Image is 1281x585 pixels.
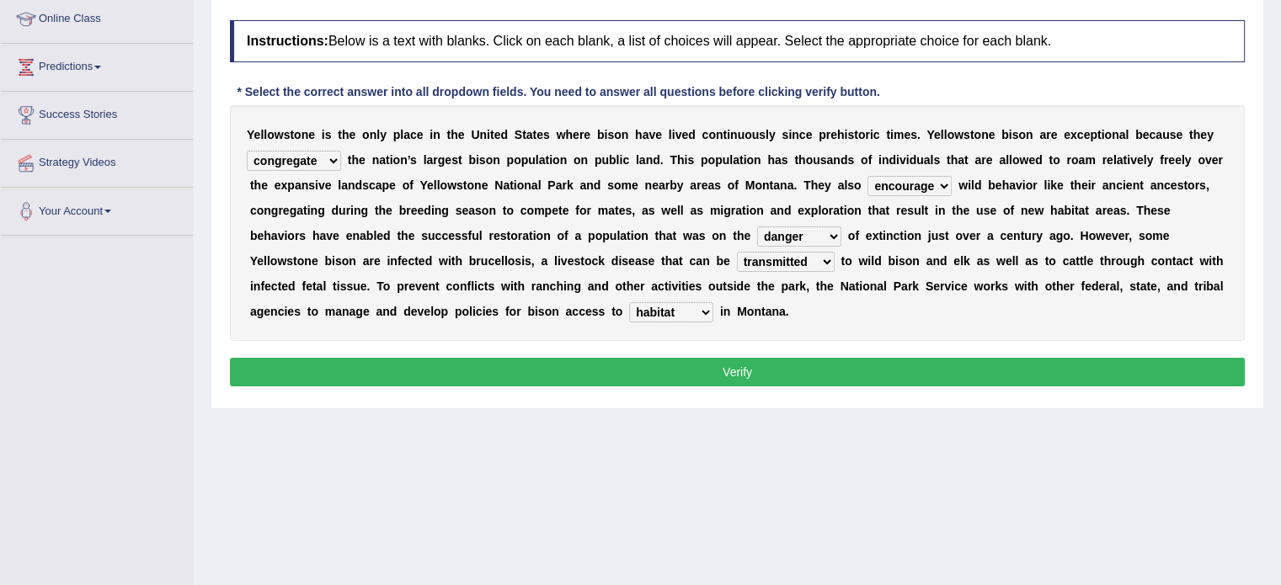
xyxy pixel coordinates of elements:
b: h [837,128,845,141]
b: i [476,153,479,167]
b: s [284,128,291,141]
b: l [636,153,639,167]
b: t [1097,128,1102,141]
b: U [471,128,479,141]
b: e [308,128,315,141]
b: r [1164,153,1168,167]
b: d [355,178,363,192]
b: e [1175,153,1182,167]
b: o [514,153,521,167]
b: e [261,178,268,192]
b: h [951,153,958,167]
b: e [1064,128,1070,141]
b: s [687,153,694,167]
b: i [890,128,894,141]
b: a [826,153,833,167]
b: n [716,128,723,141]
b: c [873,128,880,141]
b: b [1001,128,1009,141]
b: c [622,153,629,167]
b: s [410,153,417,167]
b: i [1009,128,1012,141]
b: r [1102,153,1106,167]
b: T [670,153,677,167]
b: r [433,153,437,167]
b: v [675,128,682,141]
b: a [639,153,646,167]
b: l [1006,153,1009,167]
b: o [858,128,866,141]
b: a [999,153,1006,167]
b: . [660,153,664,167]
b: n [646,153,654,167]
b: t [348,153,352,167]
b: s [910,128,917,141]
b: t [854,128,858,141]
b: a [426,153,433,167]
b: t [723,128,727,141]
b: i [322,128,325,141]
b: p [715,153,723,167]
b: s [820,153,827,167]
b: i [1127,153,1130,167]
b: c [410,128,417,141]
b: i [604,128,607,141]
b: l [1125,128,1129,141]
b: r [981,153,985,167]
a: Success Stories [1,92,193,134]
b: i [430,128,433,141]
b: t [533,128,537,141]
b: i [788,128,792,141]
b: i [549,153,552,167]
b: e [1084,128,1091,141]
b: b [468,153,476,167]
b: c [1149,128,1156,141]
b: Instructions: [247,34,328,48]
b: h [254,178,262,192]
b: s [782,128,788,141]
b: s [607,128,614,141]
b: s [479,153,486,167]
b: s [451,153,458,167]
b: u [752,128,760,141]
b: o [1053,153,1060,167]
b: S [515,128,522,141]
b: o [1104,128,1112,141]
b: w [1019,153,1028,167]
b: e [494,128,501,141]
b: t [447,128,451,141]
b: b [597,128,605,141]
b: p [287,178,295,192]
b: t [1189,128,1193,141]
b: o [393,153,401,167]
b: i [390,153,393,167]
b: e [1051,128,1058,141]
b: l [536,153,539,167]
b: e [1137,153,1144,167]
b: t [964,153,969,167]
b: i [878,153,882,167]
b: c [799,128,806,141]
b: h [677,153,685,167]
b: o [1071,153,1079,167]
b: s [543,128,550,141]
b: g [438,153,446,167]
b: w [557,128,566,141]
a: Predictions [1,44,193,86]
b: o [1198,153,1205,167]
b: t [490,128,494,141]
b: r [1218,153,1222,167]
b: w [447,178,456,192]
b: l [944,128,947,141]
b: . [917,128,921,141]
b: n [302,178,309,192]
b: l [424,153,427,167]
b: c [369,178,376,192]
b: t [290,128,294,141]
b: e [325,178,332,192]
b: p [701,153,708,167]
b: n [479,128,487,141]
b: i [1102,128,1105,141]
b: o [294,128,302,141]
b: l [1144,153,1147,167]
